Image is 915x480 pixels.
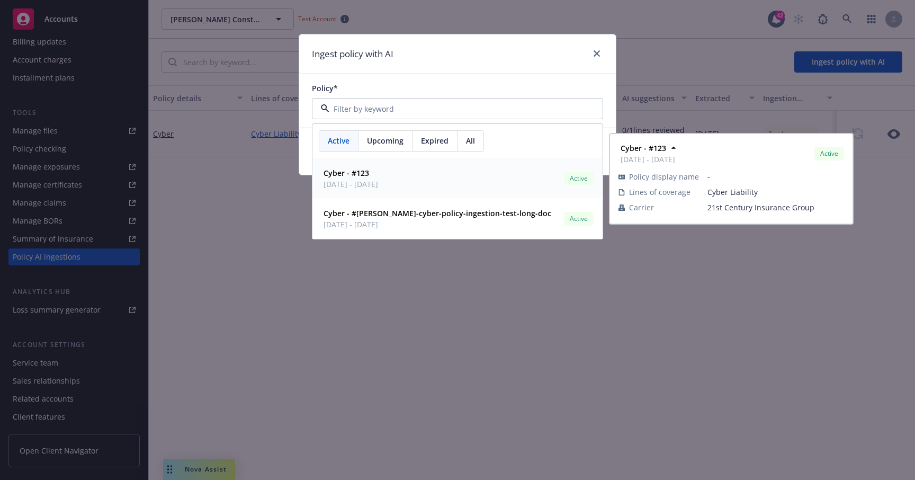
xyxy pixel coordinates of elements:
[819,149,840,158] span: Active
[621,143,666,153] strong: Cyber - #123
[568,214,589,224] span: Active
[707,186,844,198] span: Cyber Liability
[367,135,403,146] span: Upcoming
[707,202,844,213] span: 21st Century Insurance Group
[324,219,551,230] span: [DATE] - [DATE]
[329,103,581,114] input: Filter by keyword
[421,135,448,146] span: Expired
[324,168,369,178] strong: Cyber - #123
[707,171,844,182] span: -
[629,171,699,182] span: Policy display name
[312,83,338,93] span: Policy*
[328,135,349,146] span: Active
[312,47,393,61] h1: Ingest policy with AI
[621,154,675,165] span: [DATE] - [DATE]
[568,174,589,183] span: Active
[324,179,378,190] span: [DATE] - [DATE]
[629,202,654,213] span: Carrier
[324,208,551,218] strong: Cyber - #[PERSON_NAME]-cyber-policy-ingestion-test-long-doc
[466,135,475,146] span: All
[629,186,690,198] span: Lines of coverage
[590,47,603,60] a: close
